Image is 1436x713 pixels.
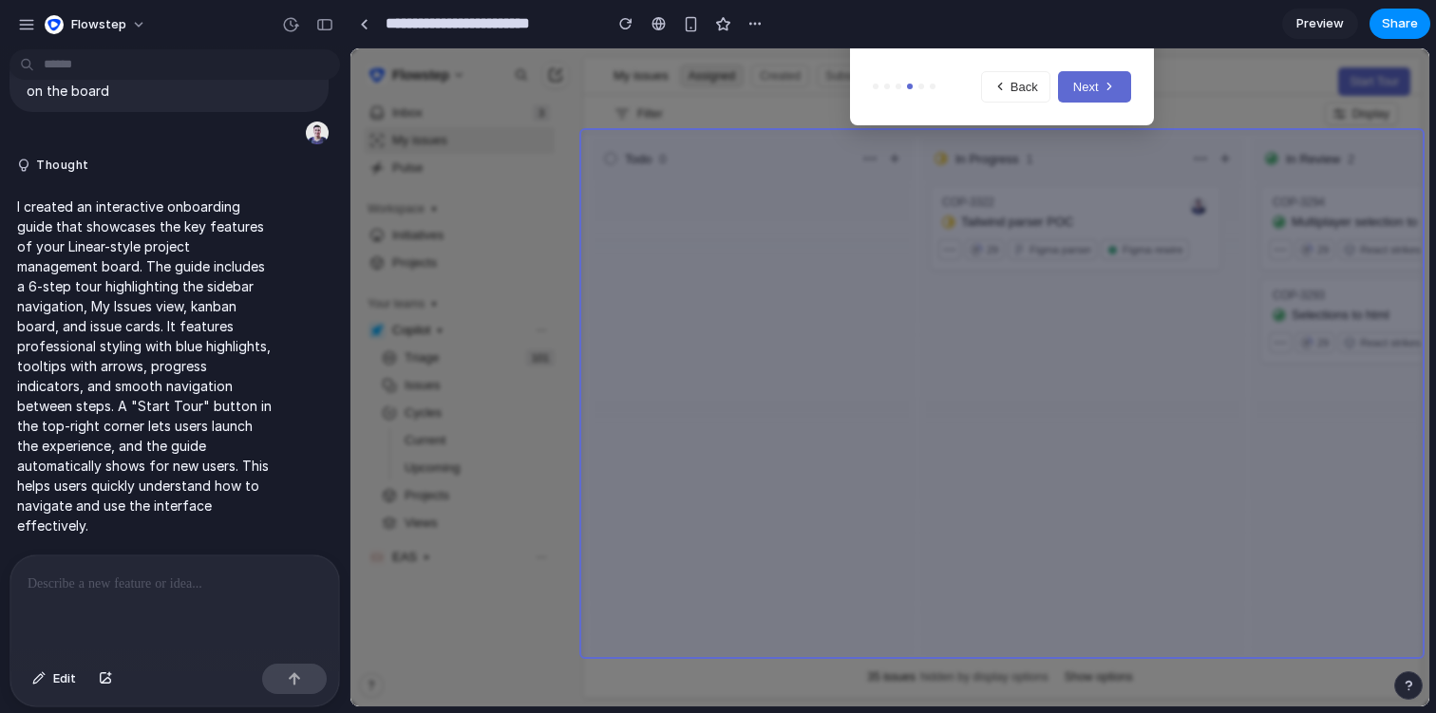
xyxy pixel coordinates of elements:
span: Preview [1296,14,1344,33]
button: Share [1370,9,1430,39]
button: Edit [23,664,85,694]
p: Onboarding guide showcasing a few items on the board [27,61,312,101]
span: Share [1382,14,1418,33]
p: I created an interactive onboarding guide that showcases the key features of your Linear-style pr... [17,197,273,535]
a: Preview [1282,9,1358,39]
button: Next [708,23,781,54]
button: Flowstep [37,9,156,40]
span: Flowstep [71,15,126,34]
span: Edit [53,669,76,688]
button: Back [631,23,700,54]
